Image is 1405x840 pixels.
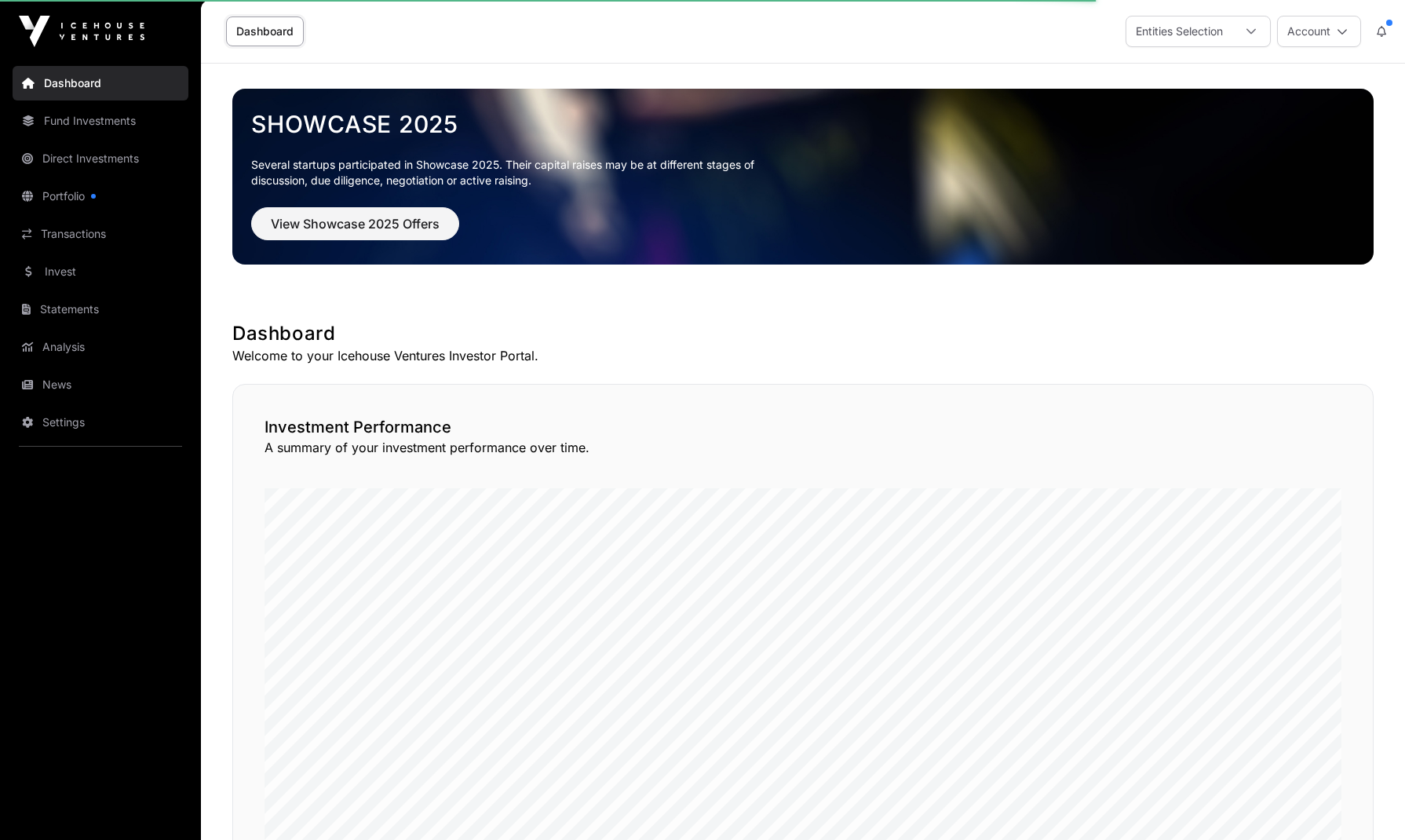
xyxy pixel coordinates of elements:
[232,346,1374,365] p: Welcome to your Icehouse Ventures Investor Portal.
[13,405,188,440] a: Settings
[251,110,1355,138] a: Showcase 2025
[13,141,188,176] a: Direct Investments
[1277,16,1361,47] button: Account
[265,438,1341,457] p: A summary of your investment performance over time.
[1126,16,1232,46] div: Entities Selection
[13,104,188,138] a: Fund Investments
[13,66,188,100] a: Dashboard
[251,207,459,240] button: View Showcase 2025 Offers
[13,292,188,327] a: Statements
[226,16,304,46] a: Dashboard
[265,416,1341,438] h2: Investment Performance
[13,217,188,251] a: Transactions
[232,321,1374,346] h1: Dashboard
[251,157,779,188] p: Several startups participated in Showcase 2025. Their capital raises may be at different stages o...
[251,223,459,239] a: View Showcase 2025 Offers
[271,214,440,233] span: View Showcase 2025 Offers
[13,179,188,214] a: Portfolio
[13,367,188,402] a: News
[232,89,1374,265] img: Showcase 2025
[19,16,144,47] img: Icehouse Ventures Logo
[13,254,188,289] a: Invest
[13,330,188,364] a: Analysis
